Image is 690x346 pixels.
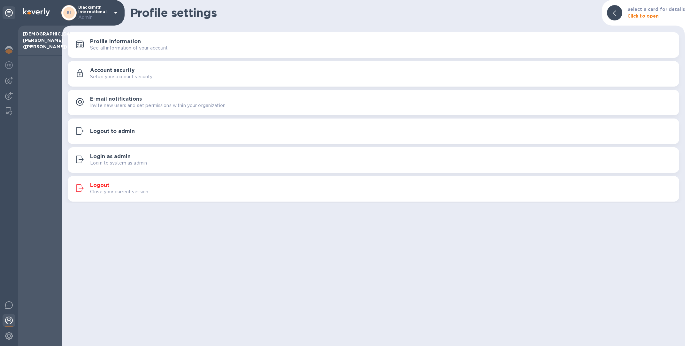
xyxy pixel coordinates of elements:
button: Profile informationSee all information of your account [68,32,679,58]
b: Select a card for details [627,7,685,12]
button: E-mail notificationsInvite new users and set permissions within your organization. [68,90,679,115]
img: Logo [23,8,50,16]
button: Logout to admin [68,119,679,144]
p: Close your current session. [90,188,149,195]
h3: Profile information [90,39,141,45]
p: See all information of your account [90,45,168,51]
b: Click to open [627,13,659,19]
h3: Login as admin [90,154,131,160]
h1: Profile settings [130,6,597,19]
button: Account securitySetup your account security [68,61,679,87]
b: BI [67,10,71,15]
p: Invite new users and set permissions within your organization. [90,102,226,109]
h3: Account security [90,67,135,73]
button: Login as adminLogin to system as admin [68,147,679,173]
h3: E-mail notifications [90,96,142,102]
h3: Logout [90,182,109,188]
p: Admin [78,14,110,21]
p: Blacksmith International [78,5,110,21]
p: [DEMOGRAPHIC_DATA][PERSON_NAME] ([PERSON_NAME]) [23,31,57,50]
p: Login to system as admin [90,160,147,166]
h3: Logout to admin [90,128,135,135]
div: Unpin categories [3,6,15,19]
img: Foreign exchange [5,61,13,69]
button: LogoutClose your current session. [68,176,679,202]
p: Setup your account security [90,73,153,80]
